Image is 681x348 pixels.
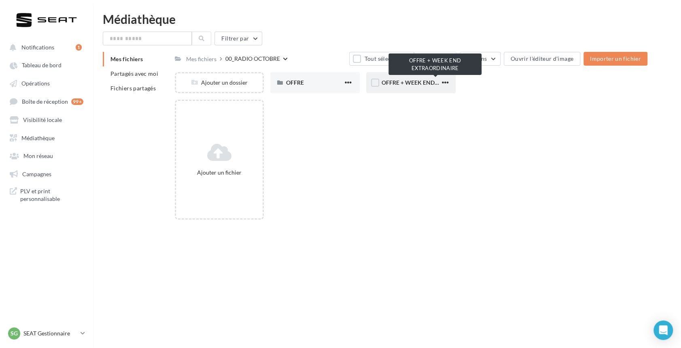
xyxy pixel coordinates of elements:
[504,52,580,66] button: Ouvrir l'éditeur d'image
[20,187,83,203] span: PLV et print personnalisable
[583,52,647,66] button: Importer un fichier
[186,55,216,63] div: Mes fichiers
[23,152,53,159] span: Mon réseau
[5,130,88,145] a: Médiathèque
[21,44,54,51] span: Notifications
[110,56,143,62] span: Mes fichiers
[22,98,68,105] span: Boîte de réception
[76,44,82,51] div: 1
[653,320,673,340] div: Open Intercom Messenger
[5,58,88,72] a: Tableau de bord
[22,62,62,69] span: Tableau de bord
[5,166,88,181] a: Campagnes
[286,79,303,86] span: OFFRE
[110,70,158,77] span: Partagés avec moi
[103,13,671,25] div: Médiathèque
[388,53,482,75] div: OFFRE + WEEK END EXTRAORDINAIRE
[22,170,51,177] span: Campagnes
[23,116,62,123] span: Visibilité locale
[460,52,500,66] button: Actions
[214,32,262,45] button: Filtrer par
[5,112,88,126] a: Visibilité locale
[21,80,50,87] span: Opérations
[5,94,88,109] a: Boîte de réception 99+
[590,55,641,62] span: Importer un fichier
[5,148,88,162] a: Mon réseau
[225,55,280,63] div: 00_RADIO OCTOBRE
[414,52,456,66] button: Gérer(0)
[21,134,55,141] span: Médiathèque
[23,329,77,337] p: SEAT Gestionnaire
[179,169,260,177] div: Ajouter un fichier
[382,79,485,86] span: OFFRE + WEEK END EXTRAORDINAIRE
[6,326,87,341] a: SG SEAT Gestionnaire
[176,79,263,87] div: Ajouter un dossier
[11,329,18,337] span: SG
[349,52,414,66] button: Tout sélectionner
[5,184,88,206] a: PLV et print personnalisable
[110,85,156,92] span: Fichiers partagés
[5,40,85,54] button: Notifications 1
[71,98,83,105] div: 99+
[5,76,88,90] a: Opérations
